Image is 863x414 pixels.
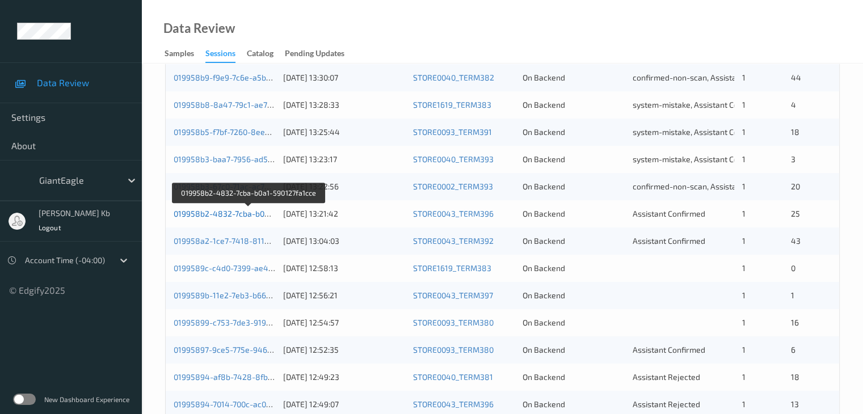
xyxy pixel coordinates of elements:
[174,290,326,300] a: 0199589b-11e2-7eb3-b66f-5d5e599ecc54
[413,399,494,409] a: STORE0043_TERM396
[283,126,405,138] div: [DATE] 13:25:44
[413,127,492,137] a: STORE0093_TERM391
[790,73,801,82] span: 44
[523,154,624,165] div: On Backend
[790,263,795,273] span: 0
[790,100,795,109] span: 4
[742,372,746,382] span: 1
[174,345,325,354] a: 01995897-9ce5-775e-9462-c671266297df
[742,181,746,191] span: 1
[413,290,493,300] a: STORE0043_TERM397
[790,372,799,382] span: 18
[633,127,767,137] span: system-mistake, Assistant Confirmed
[163,23,235,34] div: Data Review
[523,126,624,138] div: On Backend
[413,73,494,82] a: STORE0040_TERM382
[742,100,746,109] span: 1
[283,263,405,274] div: [DATE] 12:58:13
[523,235,624,247] div: On Backend
[413,209,494,218] a: STORE0043_TERM396
[523,344,624,356] div: On Backend
[523,99,624,111] div: On Backend
[742,290,746,300] span: 1
[790,127,799,137] span: 18
[283,72,405,83] div: [DATE] 13:30:07
[283,235,405,247] div: [DATE] 13:04:03
[523,371,624,383] div: On Backend
[633,209,705,218] span: Assistant Confirmed
[742,263,746,273] span: 1
[413,154,494,164] a: STORE0040_TERM393
[283,399,405,410] div: [DATE] 12:49:07
[247,46,285,62] a: Catalog
[174,263,328,273] a: 0199589c-c4d0-7399-ae4a-1837b706ea8f
[165,46,205,62] a: Samples
[174,73,327,82] a: 019958b9-f9e9-7c6e-a5bd-ba578201b930
[247,48,273,62] div: Catalog
[523,317,624,328] div: On Backend
[174,372,328,382] a: 01995894-af8b-7428-8fbc-8f6280a42371
[174,318,327,327] a: 01995899-c753-7de3-9190-0d48afdeed3c
[283,154,405,165] div: [DATE] 13:23:17
[205,46,247,63] a: Sessions
[790,181,799,191] span: 20
[633,372,700,382] span: Assistant Rejected
[790,236,800,246] span: 43
[174,209,325,218] a: 019958b2-4832-7cba-b0a1-590127fa1cce
[742,73,746,82] span: 1
[283,317,405,328] div: [DATE] 12:54:57
[633,345,705,354] span: Assistant Confirmed
[283,181,405,192] div: [DATE] 13:22:56
[165,48,194,62] div: Samples
[285,48,344,62] div: Pending Updates
[742,154,746,164] span: 1
[742,236,746,246] span: 1
[523,208,624,219] div: On Backend
[413,263,491,273] a: STORE1619_TERM383
[283,290,405,301] div: [DATE] 12:56:21
[523,290,624,301] div: On Backend
[413,100,491,109] a: STORE1619_TERM383
[174,127,325,137] a: 019958b5-f7bf-7260-8eed-6cc1724a02c5
[742,345,746,354] span: 1
[283,208,405,219] div: [DATE] 13:21:42
[413,345,494,354] a: STORE0093_TERM380
[742,399,746,409] span: 1
[283,371,405,383] div: [DATE] 12:49:23
[174,154,330,164] a: 019958b3-baa7-7956-ad53-01c88980cb06
[283,344,405,356] div: [DATE] 12:52:35
[633,399,700,409] span: Assistant Rejected
[413,236,494,246] a: STORE0043_TERM392
[413,372,493,382] a: STORE0040_TERM381
[790,209,799,218] span: 25
[283,99,405,111] div: [DATE] 13:28:33
[742,209,746,218] span: 1
[523,72,624,83] div: On Backend
[790,399,798,409] span: 13
[790,290,794,300] span: 1
[413,318,494,327] a: STORE0093_TERM380
[633,100,827,109] span: system-mistake, Assistant Confirmed, Unusual activity
[174,181,325,191] a: 019958b3-67c0-71ac-ac7d-a6c9210062d0
[790,318,798,327] span: 16
[174,399,329,409] a: 01995894-7014-700c-ac0a-3433583125a5
[174,100,328,109] a: 019958b8-8a47-79c1-ae76-280d7ec5e8c1
[174,236,321,246] a: 019958a2-1ce7-7418-8112-f92f082af2f4
[523,399,624,410] div: On Backend
[790,345,795,354] span: 6
[633,236,705,246] span: Assistant Confirmed
[413,181,493,191] a: STORE0002_TERM393
[285,46,356,62] a: Pending Updates
[742,127,746,137] span: 1
[523,181,624,192] div: On Backend
[523,263,624,274] div: On Backend
[742,318,746,327] span: 1
[790,154,795,164] span: 3
[205,48,235,63] div: Sessions
[633,154,784,164] span: system-mistake, Assistant Confirmed, Bag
